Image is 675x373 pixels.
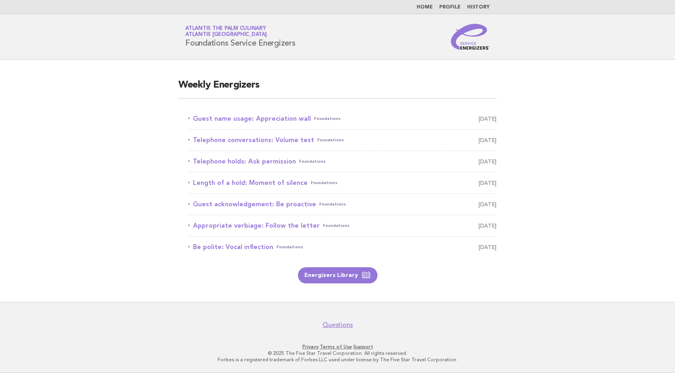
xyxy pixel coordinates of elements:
[478,113,497,124] span: [DATE]
[467,5,490,10] a: History
[317,134,344,146] span: Foundations
[451,24,490,50] img: Service Energizers
[417,5,433,10] a: Home
[478,241,497,253] span: [DATE]
[478,177,497,189] span: [DATE]
[311,177,337,189] span: Foundations
[478,134,497,146] span: [DATE]
[185,26,267,37] a: Atlantis The Palm CulinaryAtlantis [GEOGRAPHIC_DATA]
[185,26,296,47] h1: Foundations Service Energizers
[188,241,497,253] a: Be polite: Vocal inflectionFoundations [DATE]
[299,156,326,167] span: Foundations
[323,220,350,231] span: Foundations
[353,344,373,350] a: Support
[90,350,585,356] p: © 2025 The Five Star Travel Corporation. All rights reserved.
[178,79,497,98] h2: Weekly Energizers
[188,220,497,231] a: Appropriate verbiage: Follow the letterFoundations [DATE]
[188,156,497,167] a: Telephone holds: Ask permissionFoundations [DATE]
[439,5,461,10] a: Profile
[478,199,497,210] span: [DATE]
[298,267,377,283] a: Energizers Library
[188,177,497,189] a: Length of a hold: Moment of silenceFoundations [DATE]
[188,113,497,124] a: Guest name usage: Appreciation wallFoundations [DATE]
[320,344,352,350] a: Terms of Use
[323,321,353,329] a: Questions
[90,344,585,350] p: · ·
[314,113,341,124] span: Foundations
[185,32,267,38] span: Atlantis [GEOGRAPHIC_DATA]
[478,156,497,167] span: [DATE]
[277,241,303,253] span: Foundations
[319,199,346,210] span: Foundations
[90,356,585,363] p: Forbes is a registered trademark of Forbes LLC used under license by The Five Star Travel Corpora...
[478,220,497,231] span: [DATE]
[302,344,319,350] a: Privacy
[188,199,497,210] a: Guest acknowledgement: Be proactiveFoundations [DATE]
[188,134,497,146] a: Telephone conversations: Volume testFoundations [DATE]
